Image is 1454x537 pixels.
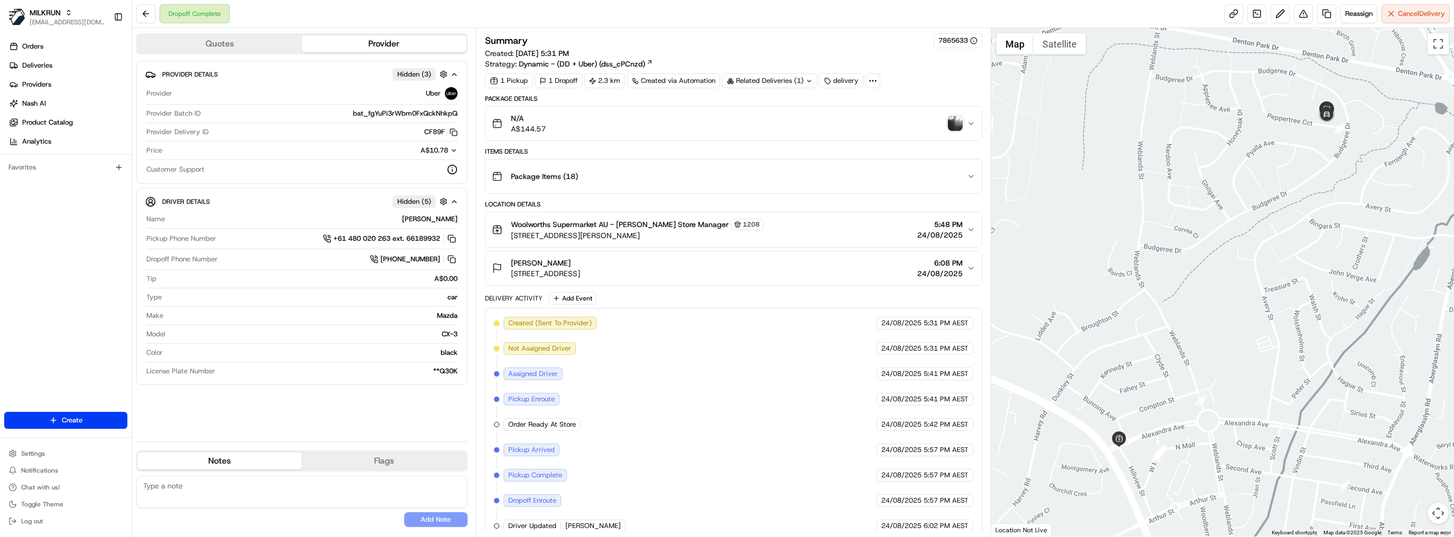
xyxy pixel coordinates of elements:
a: +61 480 020 263 ext. 66189932 [323,233,458,244]
div: 7 [1154,445,1166,456]
span: 5:42 PM AEST [924,420,968,429]
div: 8 [1154,445,1166,457]
div: A$0.00 [161,274,458,284]
span: A$10.78 [421,146,448,155]
span: Hidden ( 5 ) [397,197,431,206]
a: Orders [4,38,132,55]
button: photo_proof_of_delivery image [948,116,963,131]
button: A$10.78 [365,146,458,155]
button: [PHONE_NUMBER] [370,253,458,265]
span: Create [62,416,82,425]
button: 7865633 [938,36,977,45]
a: Deliveries [4,57,132,74]
div: Mazda [167,311,458,321]
button: Notifications [4,463,127,478]
span: Provider [146,89,172,98]
div: Location Details [485,200,983,209]
span: Dynamic - (DD + Uber) (dss_cPCnzd) [519,59,645,69]
div: black [167,348,458,357]
div: 2 [1151,451,1163,463]
a: Open this area in Google Maps (opens a new window) [994,523,1029,536]
span: 5:57 PM AEST [924,445,968,455]
span: Cancel Delivery [1398,9,1445,18]
button: Provider DetailsHidden (3) [145,65,459,83]
button: Provider [302,35,466,52]
span: 5:57 PM AEST [924,470,968,480]
button: Driver DetailsHidden (5) [145,193,459,210]
span: 24/08/2025 [881,318,921,328]
a: Report a map error [1409,530,1451,535]
button: Toggle fullscreen view [1428,33,1449,54]
span: Orders [22,42,43,51]
span: Product Catalog [22,118,73,127]
button: Hidden (5) [393,195,450,208]
span: Provider Batch ID [146,109,201,118]
button: Chat with us! [4,480,127,495]
span: 6:08 PM [917,258,963,268]
div: Location Not Live [991,523,1052,536]
span: 6:02 PM AEST [924,521,968,531]
div: 1 Pickup [485,73,533,88]
span: Assigned Driver [508,369,558,379]
span: Provider Delivery ID [146,127,209,137]
span: MILKRUN [30,7,61,18]
div: 10 [1195,394,1206,406]
span: 5:41 PM AEST [924,394,968,404]
span: Pickup Enroute [508,394,555,404]
a: Created via Automation [627,73,720,88]
div: 2.3 km [584,73,625,88]
span: Tip [146,274,156,284]
span: Not Assigned Driver [508,344,571,353]
span: Model [146,329,165,339]
button: N/AA$144.57photo_proof_of_delivery image [486,107,982,140]
span: 24/08/2025 [881,470,921,480]
img: uber-new-logo.jpeg [445,87,458,100]
span: Package Items ( 18 ) [511,171,578,182]
button: Hidden (3) [393,68,450,81]
span: A$144.57 [511,124,546,134]
span: 5:31 PM AEST [924,344,968,353]
span: Type [146,293,162,302]
span: [PHONE_NUMBER] [380,255,440,264]
button: CancelDelivery [1382,4,1450,23]
img: MILKRUN [8,8,25,25]
span: 5:57 PM AEST [924,496,968,505]
span: 24/08/2025 [881,369,921,379]
button: Map camera controls [1428,503,1449,524]
span: License Plate Number [146,366,215,376]
a: Product Catalog [4,114,132,131]
span: Hidden ( 3 ) [397,70,431,79]
span: Settings [21,449,45,458]
button: MILKRUNMILKRUN[EMAIL_ADDRESS][DOMAIN_NAME] [4,4,109,30]
span: Nash AI [22,99,46,108]
span: [STREET_ADDRESS] [511,268,580,279]
div: delivery [819,73,863,88]
span: 24/08/2025 [917,230,963,240]
span: Pickup Phone Number [146,234,216,243]
button: Add Event [549,292,596,305]
div: Items Details [485,147,983,156]
span: Provider Details [162,70,218,79]
span: 24/08/2025 [881,521,921,531]
button: Notes [137,453,302,469]
span: 5:41 PM AEST [924,369,968,379]
span: 24/08/2025 [917,268,963,279]
button: [EMAIL_ADDRESS][DOMAIN_NAME] [30,18,105,26]
span: [PERSON_NAME] [565,521,621,531]
img: Google [994,523,1029,536]
span: [DATE] 5:31 PM [516,49,569,58]
a: Terms (opens in new tab) [1387,530,1402,535]
span: Dropoff Phone Number [146,255,218,264]
a: Dynamic - (DD + Uber) (dss_cPCnzd) [519,59,653,69]
span: 24/08/2025 [881,394,921,404]
span: Chat with us! [21,483,60,492]
div: 11 [1334,122,1345,134]
span: 24/08/2025 [881,445,921,455]
div: 6 [1153,446,1165,458]
div: 1 [1151,451,1163,463]
span: Created: [485,48,569,59]
button: Toggle Theme [4,497,127,512]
